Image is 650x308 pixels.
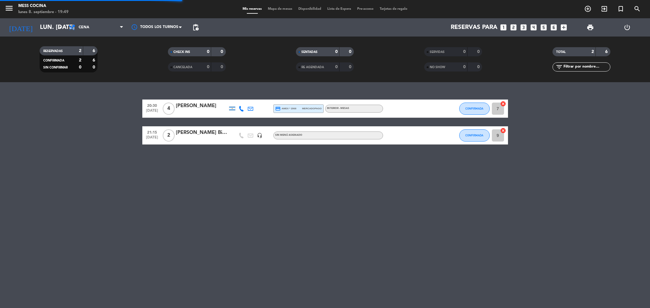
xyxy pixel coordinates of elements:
[221,65,224,69] strong: 0
[301,66,324,69] span: RE AGENDADA
[349,50,353,54] strong: 0
[530,23,538,31] i: looks_4
[584,5,591,12] i: add_circle_outline
[176,129,228,137] div: [PERSON_NAME] Big box 21:30
[500,101,506,107] i: cancel
[257,133,262,138] i: headset_mic
[5,4,14,13] i: menu
[93,58,96,62] strong: 6
[587,24,594,31] span: print
[5,4,14,15] button: menu
[605,50,609,54] strong: 6
[563,64,610,70] input: Filtrar por nombre...
[221,50,224,54] strong: 0
[609,18,645,37] div: LOG OUT
[240,7,265,11] span: Mis reservas
[79,65,81,69] strong: 0
[144,135,160,142] span: [DATE]
[601,5,608,12] i: exit_to_app
[560,23,568,31] i: add_box
[463,65,466,69] strong: 0
[465,107,483,110] span: CONFIRMADA
[265,7,295,11] span: Mapa de mesas
[349,65,353,69] strong: 0
[430,51,445,54] span: SERVIDAS
[324,7,354,11] span: Lista de Espera
[207,50,209,54] strong: 0
[617,5,624,12] i: turned_in_not
[540,23,548,31] i: looks_5
[520,23,527,31] i: looks_3
[556,63,563,71] i: filter_list
[275,134,302,136] span: Sin menú asignado
[275,106,281,111] i: credit_card
[192,24,199,31] span: pending_actions
[301,51,318,54] span: SENTADAS
[93,65,96,69] strong: 0
[430,66,445,69] span: NO SHOW
[465,134,483,137] span: CONFIRMADA
[477,50,481,54] strong: 0
[43,59,64,62] span: CONFIRMADA
[302,107,321,110] span: mercadopago
[327,107,349,110] span: INTERIOR - MESAS
[463,50,466,54] strong: 0
[79,25,89,30] span: Cena
[173,66,192,69] span: CANCELADA
[377,7,410,11] span: Tarjetas de regalo
[79,58,81,62] strong: 2
[459,103,490,115] button: CONFIRMADA
[499,23,507,31] i: looks_one
[477,65,481,69] strong: 0
[43,50,63,53] span: RESERVADAS
[510,23,517,31] i: looks_two
[459,129,490,142] button: CONFIRMADA
[163,129,175,142] span: 2
[144,109,160,116] span: [DATE]
[634,5,641,12] i: search
[163,103,175,115] span: 4
[18,9,69,15] div: lunes 8. septiembre - 19:49
[335,50,338,54] strong: 0
[556,51,566,54] span: TOTAL
[5,21,37,34] i: [DATE]
[550,23,558,31] i: looks_6
[354,7,377,11] span: Pre-acceso
[79,49,81,53] strong: 2
[623,24,631,31] i: power_settings_new
[275,106,297,111] span: amex * 2068
[57,24,64,31] i: arrow_drop_down
[176,102,228,110] div: [PERSON_NAME]
[93,49,96,53] strong: 6
[18,3,69,9] div: Mess Cocina
[144,128,160,135] span: 21:15
[207,65,209,69] strong: 0
[591,50,594,54] strong: 2
[335,65,338,69] strong: 0
[500,128,506,134] i: cancel
[43,66,68,69] span: SIN CONFIRMAR
[451,24,497,31] span: Reservas para
[173,51,190,54] span: CHECK INS
[144,102,160,109] span: 20:30
[295,7,324,11] span: Disponibilidad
